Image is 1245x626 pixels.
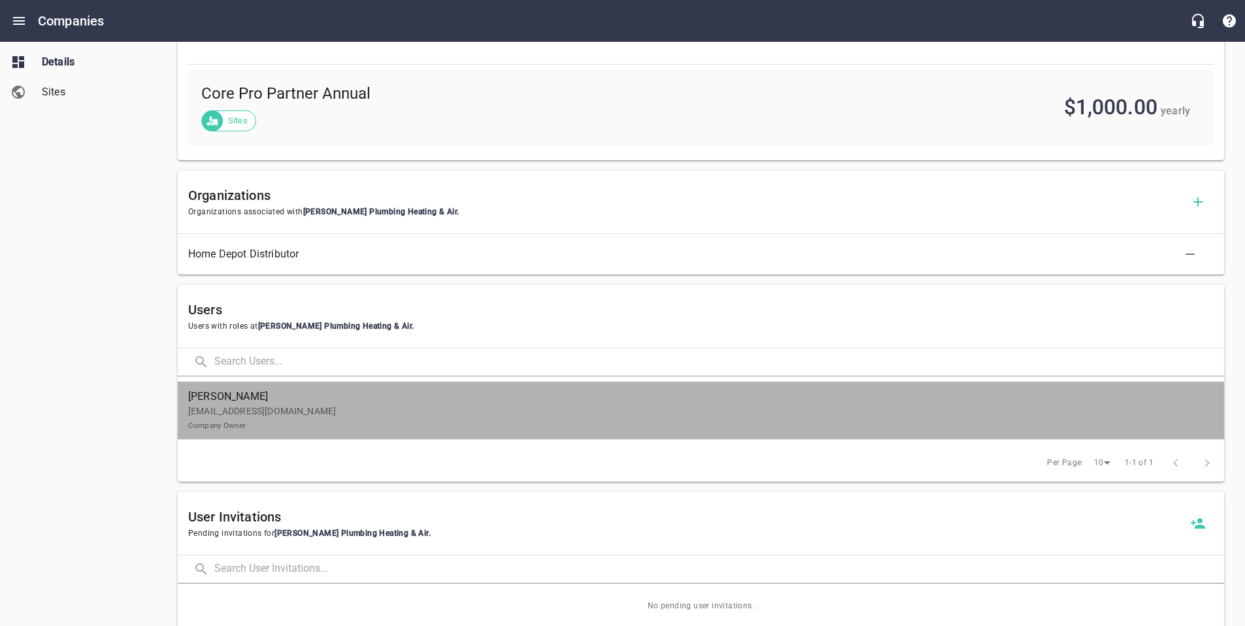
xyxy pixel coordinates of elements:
[188,506,1182,527] h6: User Invitations
[1182,508,1214,539] a: Invite a new user to Dukes Plumbing Heating & Air
[1047,457,1084,470] span: Per Page:
[258,321,414,331] span: [PERSON_NAME] Plumbing Heating & Air .
[220,114,256,127] span: Sites
[188,246,1193,262] span: Home Depot Distributor
[303,207,459,216] span: [PERSON_NAME] Plumbing Heating & Air .
[214,348,1224,376] input: Search Users...
[188,421,246,430] small: Company Owner
[42,54,141,70] span: Details
[1161,105,1190,117] span: yearly
[274,529,431,538] span: [PERSON_NAME] Plumbing Heating & Air .
[188,404,1203,432] p: [EMAIL_ADDRESS][DOMAIN_NAME]
[1125,457,1154,470] span: 1-1 of 1
[1174,239,1206,270] button: Delete Association
[1182,5,1214,37] button: Live Chat
[188,185,1182,206] h6: Organizations
[188,527,1182,540] span: Pending invitations for
[214,555,1224,584] input: Search User Invitations...
[188,389,1203,404] span: [PERSON_NAME]
[188,320,1214,333] span: Users with roles at
[201,84,706,105] span: Core Pro Partner Annual
[1182,186,1214,218] button: Add Organization
[178,382,1224,439] a: [PERSON_NAME][EMAIL_ADDRESS][DOMAIN_NAME]Company Owner
[42,84,141,100] span: Sites
[188,206,1182,219] span: Organizations associated with
[201,110,256,131] div: Sites
[3,5,35,37] button: Open drawer
[1064,95,1157,120] span: $1,000.00
[188,299,1214,320] h6: Users
[1214,5,1245,37] button: Support Portal
[38,10,104,31] h6: Companies
[1089,454,1115,472] div: 10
